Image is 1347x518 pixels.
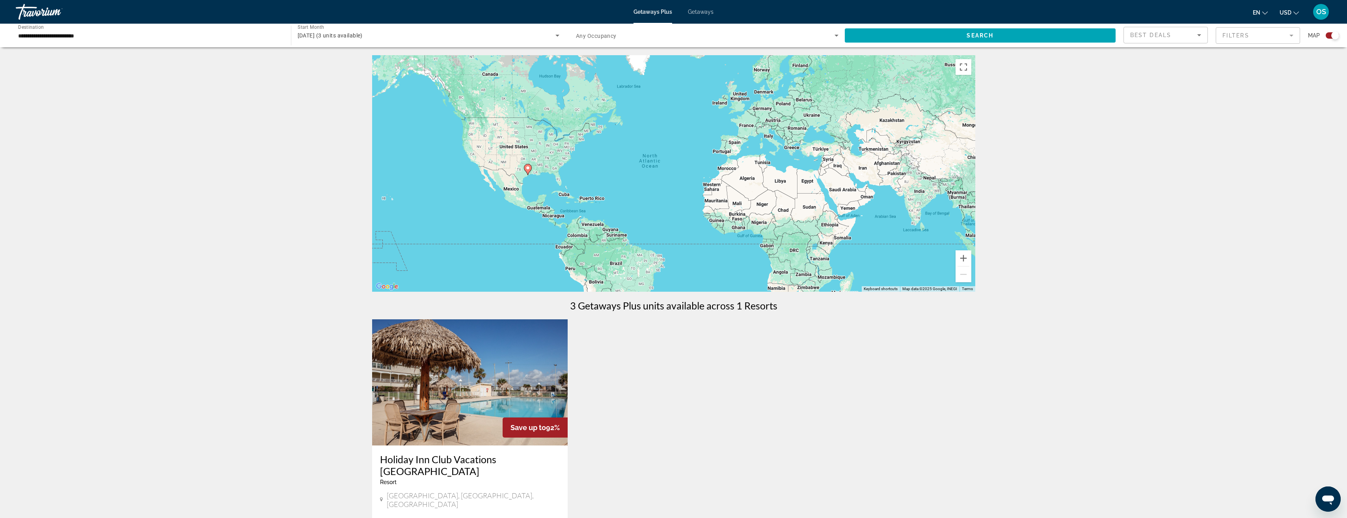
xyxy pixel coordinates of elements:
[503,417,568,438] div: 92%
[1253,7,1268,18] button: Change language
[902,287,957,291] span: Map data ©2025 Google, INEGI
[1316,8,1326,16] span: OS
[688,9,714,15] a: Getaways
[570,300,777,311] h1: 3 Getaways Plus units available across 1 Resorts
[387,491,560,509] span: [GEOGRAPHIC_DATA], [GEOGRAPHIC_DATA], [GEOGRAPHIC_DATA]
[374,281,400,292] img: Google
[1315,486,1341,512] iframe: Button to launch messaging window
[18,24,44,30] span: Destination
[967,32,993,39] span: Search
[16,2,95,22] a: Travorium
[298,24,324,30] span: Start Month
[1130,30,1201,40] mat-select: Sort by
[380,479,397,485] span: Resort
[962,287,973,291] a: Terms (opens in new tab)
[1130,32,1171,38] span: Best Deals
[956,250,971,266] button: Zoom in
[1280,7,1299,18] button: Change currency
[576,33,617,39] span: Any Occupancy
[1308,30,1320,41] span: Map
[956,266,971,282] button: Zoom out
[956,59,971,75] button: Toggle fullscreen view
[1216,27,1300,44] button: Filter
[1311,4,1331,20] button: User Menu
[298,32,363,39] span: [DATE] (3 units available)
[1280,9,1291,16] span: USD
[1253,9,1260,16] span: en
[372,319,568,445] img: 5545E01X.jpg
[380,453,560,477] a: Holiday Inn Club Vacations [GEOGRAPHIC_DATA]
[374,281,400,292] a: Open this area in Google Maps (opens a new window)
[510,423,546,432] span: Save up to
[864,286,898,292] button: Keyboard shortcuts
[633,9,672,15] a: Getaways Plus
[845,28,1116,43] button: Search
